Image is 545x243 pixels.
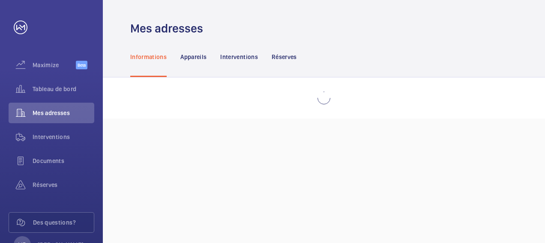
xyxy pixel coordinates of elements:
[180,53,207,61] p: Appareils
[33,61,76,69] span: Maximize
[76,61,87,69] span: Beta
[33,85,94,93] span: Tableau de bord
[272,53,297,61] p: Réserves
[220,53,258,61] p: Interventions
[33,133,94,141] span: Interventions
[33,181,94,189] span: Réserves
[130,53,167,61] p: Informations
[33,157,94,165] span: Documents
[33,218,94,227] span: Des questions?
[33,109,94,117] span: Mes adresses
[130,21,203,36] h1: Mes adresses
